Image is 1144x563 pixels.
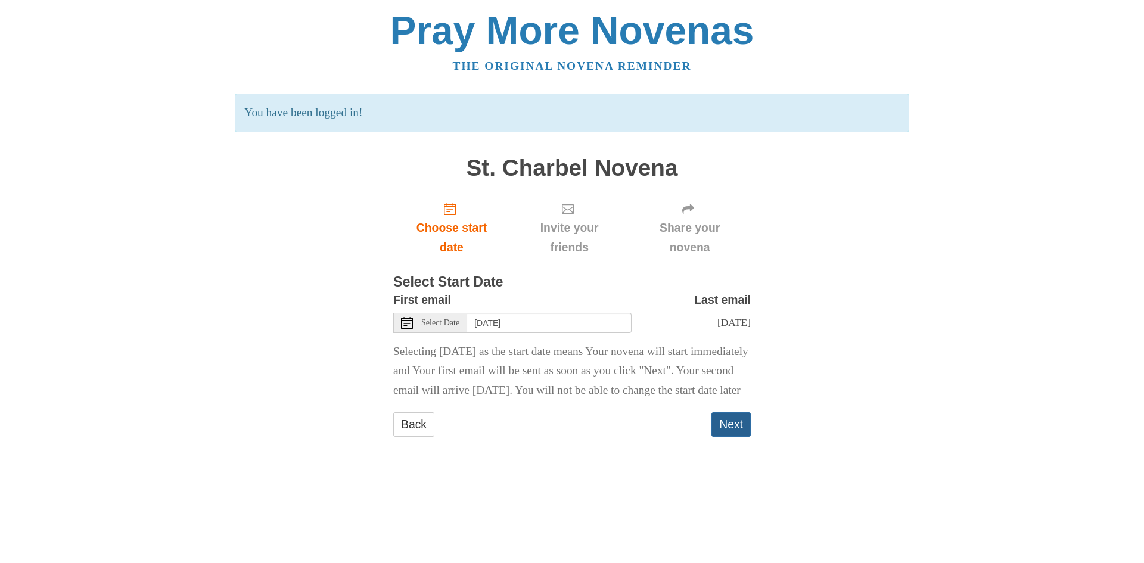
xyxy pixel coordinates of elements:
[393,342,751,401] p: Selecting [DATE] as the start date means Your novena will start immediately and Your first email ...
[393,290,451,310] label: First email
[694,290,751,310] label: Last email
[393,412,434,437] a: Back
[393,192,510,263] a: Choose start date
[393,275,751,290] h3: Select Start Date
[641,218,739,257] span: Share your novena
[510,192,629,263] div: Click "Next" to confirm your start date first.
[717,316,751,328] span: [DATE]
[467,313,632,333] input: Use the arrow keys to pick a date
[421,319,459,327] span: Select Date
[453,60,692,72] a: The original novena reminder
[405,218,498,257] span: Choose start date
[522,218,617,257] span: Invite your friends
[711,412,751,437] button: Next
[235,94,909,132] p: You have been logged in!
[629,192,751,263] div: Click "Next" to confirm your start date first.
[390,8,754,52] a: Pray More Novenas
[393,155,751,181] h1: St. Charbel Novena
